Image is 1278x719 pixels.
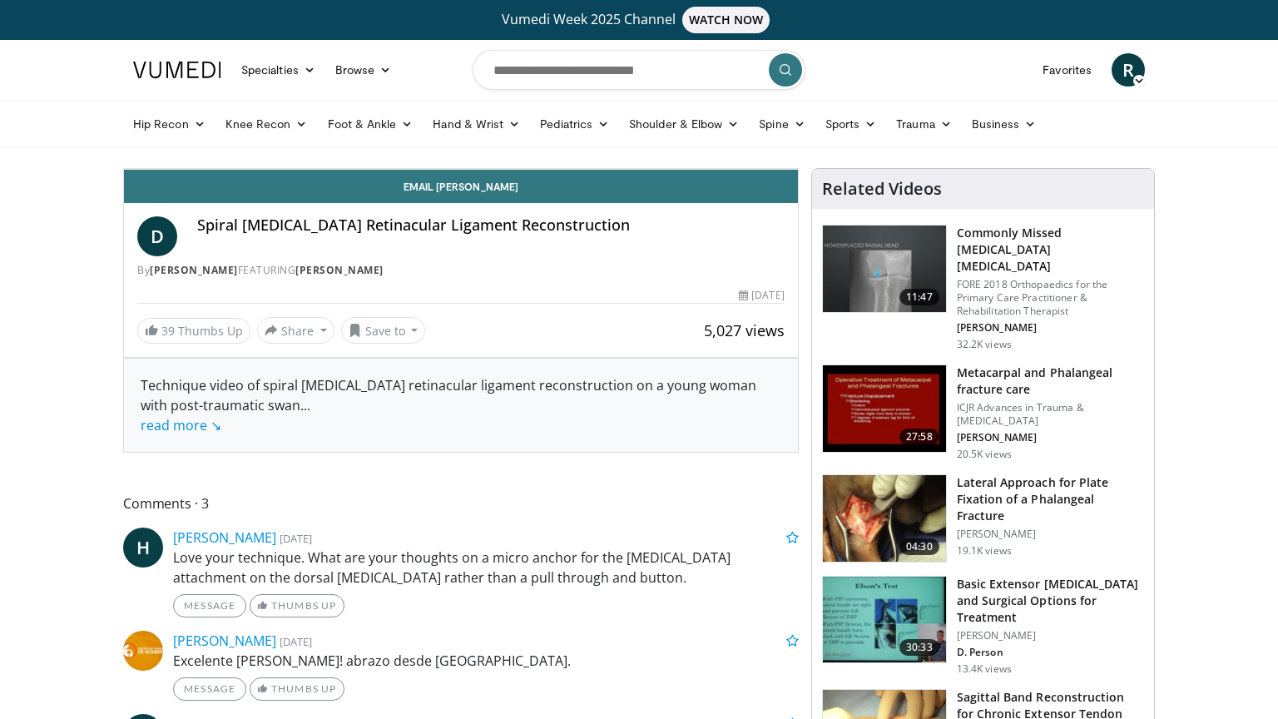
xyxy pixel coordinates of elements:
[173,677,246,701] a: Message
[123,107,215,141] a: Hip Recon
[231,53,325,87] a: Specialties
[957,544,1012,558] p: 19.1K views
[957,401,1144,428] p: ICJR Advances in Trauma & [MEDICAL_DATA]
[173,548,799,588] p: Love your technique. What are your thoughts on a micro anchor for the [MEDICAL_DATA] attachment o...
[886,107,962,141] a: Trauma
[123,631,163,671] img: Avatar
[1112,53,1145,87] a: R
[957,646,1144,659] p: D. Person
[899,639,939,656] span: 30:33
[957,225,1144,275] h3: Commonly Missed [MEDICAL_DATA] [MEDICAL_DATA]
[619,107,749,141] a: Shoulder & Elbow
[704,320,785,340] span: 5,027 views
[250,594,344,617] a: Thumbs Up
[173,632,276,650] a: [PERSON_NAME]
[899,289,939,305] span: 11:47
[423,107,530,141] a: Hand & Wrist
[173,594,246,617] a: Message
[957,662,1012,676] p: 13.4K views
[957,338,1012,351] p: 32.2K views
[957,448,1012,461] p: 20.5K views
[137,216,177,256] a: D
[739,288,784,303] div: [DATE]
[822,576,1144,676] a: 30:33 Basic Extensor [MEDICAL_DATA] and Surgical Options for Treatment [PERSON_NAME] D. Person 13...
[133,62,221,78] img: VuMedi Logo
[215,107,318,141] a: Knee Recon
[682,7,770,33] span: WATCH NOW
[161,323,175,339] span: 39
[957,474,1144,524] h3: Lateral Approach for Plate Fixation of a Phalangeal Fracture
[137,318,250,344] a: 39 Thumbs Up
[957,364,1144,398] h3: Metacarpal and Phalangeal fracture care
[957,321,1144,335] p: [PERSON_NAME]
[197,216,785,235] h4: Spiral [MEDICAL_DATA] Retinacular Ligament Reconstruction
[250,677,344,701] a: Thumbs Up
[823,475,946,562] img: a2c46a1f-6dd6-461b-8768-7298687943d1.150x105_q85_crop-smart_upscale.jpg
[123,493,799,514] span: Comments 3
[899,538,939,555] span: 04:30
[823,577,946,663] img: bed40874-ca21-42dc-8a42-d9b09b7d8d58.150x105_q85_crop-smart_upscale.jpg
[124,170,798,203] a: Email [PERSON_NAME]
[815,107,887,141] a: Sports
[141,416,221,434] a: read more ↘
[136,7,1142,33] a: Vumedi Week 2025 ChannelWATCH NOW
[280,531,312,546] small: [DATE]
[141,375,781,435] div: Technique video of spiral [MEDICAL_DATA] retinacular ligament reconstruction on a young woman wit...
[822,179,942,199] h4: Related Videos
[822,225,1144,351] a: 11:47 Commonly Missed [MEDICAL_DATA] [MEDICAL_DATA] FORE 2018 Orthopaedics for the Primary Care P...
[957,431,1144,444] p: [PERSON_NAME]
[257,317,334,344] button: Share
[899,429,939,445] span: 27:58
[822,364,1144,461] a: 27:58 Metacarpal and Phalangeal fracture care ICJR Advances in Trauma & [MEDICAL_DATA] [PERSON_NA...
[318,107,424,141] a: Foot & Ankle
[957,629,1144,642] p: [PERSON_NAME]
[957,576,1144,626] h3: Basic Extensor [MEDICAL_DATA] and Surgical Options for Treatment
[823,365,946,452] img: 296987_0000_1.png.150x105_q85_crop-smart_upscale.jpg
[341,317,426,344] button: Save to
[325,53,402,87] a: Browse
[957,278,1144,318] p: FORE 2018 Orthopaedics for the Primary Care Practitioner & Rehabilitation Therapist
[749,107,815,141] a: Spine
[137,263,785,278] div: By FEATURING
[822,474,1144,563] a: 04:30 Lateral Approach for Plate Fixation of a Phalangeal Fracture [PERSON_NAME] 19.1K views
[1033,53,1102,87] a: Favorites
[124,169,798,170] video-js: Video Player
[473,50,805,90] input: Search topics, interventions
[823,226,946,312] img: b2c65235-e098-4cd2-ab0f-914df5e3e270.150x105_q85_crop-smart_upscale.jpg
[280,634,312,649] small: [DATE]
[957,528,1144,541] p: [PERSON_NAME]
[295,263,384,277] a: [PERSON_NAME]
[962,107,1047,141] a: Business
[173,651,799,671] p: Excelente [PERSON_NAME]! abrazo desde [GEOGRAPHIC_DATA].
[150,263,238,277] a: [PERSON_NAME]
[123,528,163,568] a: H
[173,528,276,547] a: [PERSON_NAME]
[530,107,619,141] a: Pediatrics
